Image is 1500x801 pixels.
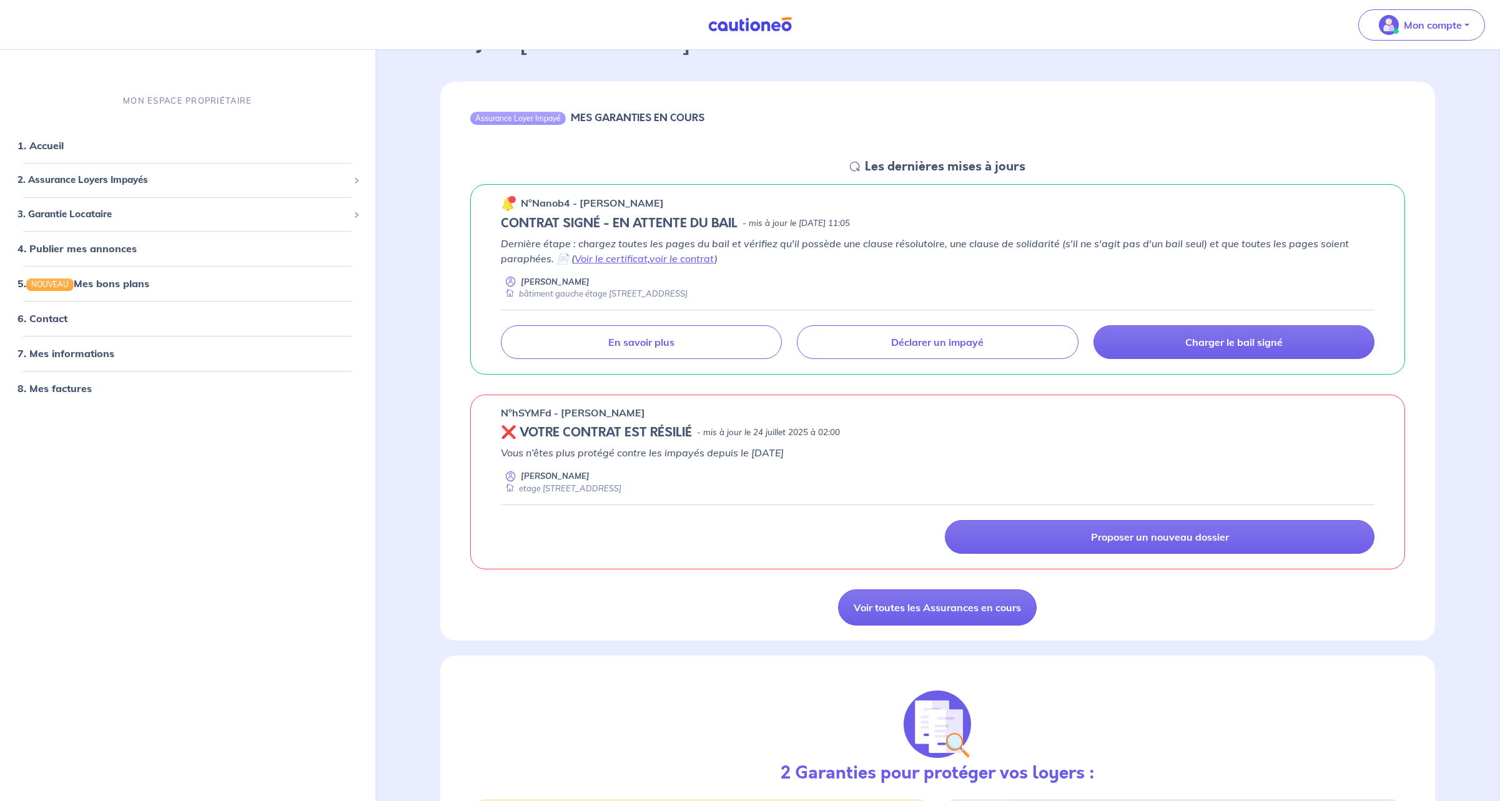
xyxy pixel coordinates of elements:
div: 1. Accueil [5,133,370,158]
a: 8. Mes factures [17,383,92,395]
p: n°Nanob4 - [PERSON_NAME] [521,195,664,210]
button: illu_account_valid_menu.svgMon compte [1358,9,1485,41]
p: Vous n’êtes plus protégé contre les impayés depuis le [DATE] [501,445,1375,460]
p: Proposer un nouveau dossier [1091,531,1229,543]
div: 2. Assurance Loyers Impayés [5,168,370,192]
a: Voir toutes les Assurances en cours [838,589,1037,626]
div: 7. Mes informations [5,342,370,366]
div: state: CONTRACT-SIGNED, Context: MORE-THAN-6-MONTHS,MAYBE-CERTIFICATE,ALONE,LESSOR-DOCUMENTS [501,216,1375,231]
h5: Les dernières mises à jours [865,159,1025,174]
p: En savoir plus [608,336,674,348]
span: 2. Assurance Loyers Impayés [17,173,348,187]
img: illu_account_valid_menu.svg [1379,15,1399,35]
p: [PERSON_NAME] [521,470,590,482]
a: 7. Mes informations [17,348,114,360]
a: 4. Publier mes annonces [17,242,137,255]
div: 6. Contact [5,307,370,332]
a: Proposer un nouveau dossier [945,520,1374,554]
a: Charger le bail signé [1093,325,1375,359]
h6: MES GARANTIES EN COURS [571,112,704,124]
p: Mon compte [1404,17,1462,32]
p: - mis à jour le 24 juillet 2025 à 02:00 [697,426,840,439]
div: 5.NOUVEAUMes bons plans [5,271,370,296]
a: 6. Contact [17,313,67,325]
img: 🔔 [501,196,516,211]
p: Déclarer un impayé [891,336,984,348]
div: state: REVOKED, Context: MORE-THAN-6-MONTHS,MAYBE-CERTIFICATE,ALONE,LESSOR-DOCUMENTS [501,425,1375,440]
a: 1. Accueil [17,139,64,152]
a: En savoir plus [501,325,782,359]
h5: CONTRAT SIGNÉ - EN ATTENTE DU BAIL [501,216,738,231]
p: n°hSYMFd - [PERSON_NAME] [501,405,645,420]
p: - mis à jour le [DATE] 11:05 [743,217,850,230]
a: voir le contrat [649,252,714,265]
a: Déclarer un impayé [797,325,1078,359]
div: 4. Publier mes annonces [5,236,370,261]
img: Cautioneo [703,17,797,32]
p: Charger le bail signé [1185,336,1283,348]
span: 3. Garantie Locataire [17,207,348,222]
div: 3. Garantie Locataire [5,202,370,227]
p: [PERSON_NAME] [521,276,590,288]
a: Voir le certificat [575,252,648,265]
div: bâtiment gauche étage [STREET_ADDRESS] [501,288,688,300]
div: etage [STREET_ADDRESS] [501,483,621,494]
p: MON ESPACE PROPRIÉTAIRE [123,95,252,107]
h5: ❌ VOTRE CONTRAT EST RÉSILIÉ [501,425,692,440]
div: Assurance Loyer Impayé [470,112,566,124]
img: justif-loupe [904,690,971,758]
p: Dernière étape : chargez toutes les pages du bail et vérifiez qu'il possède une clause résolutoir... [501,236,1375,266]
h3: 2 Garanties pour protéger vos loyers : [781,763,1095,784]
a: 5.NOUVEAUMes bons plans [17,277,149,290]
div: 8. Mes factures [5,376,370,401]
